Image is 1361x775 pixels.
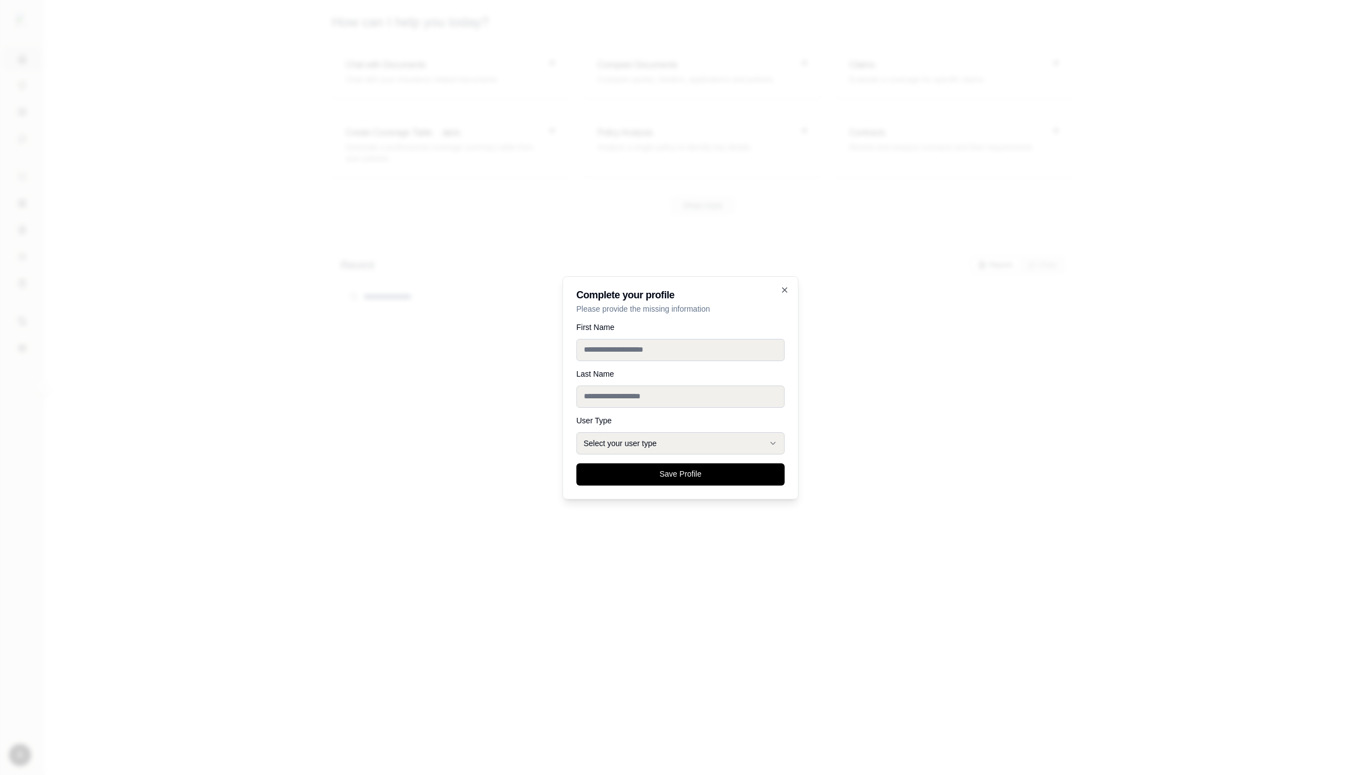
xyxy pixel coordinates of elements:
[577,303,785,314] p: Please provide the missing information
[577,323,785,331] label: First Name
[577,290,785,300] h2: Complete your profile
[577,417,785,424] label: User Type
[577,370,785,378] label: Last Name
[577,463,785,486] button: Save Profile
